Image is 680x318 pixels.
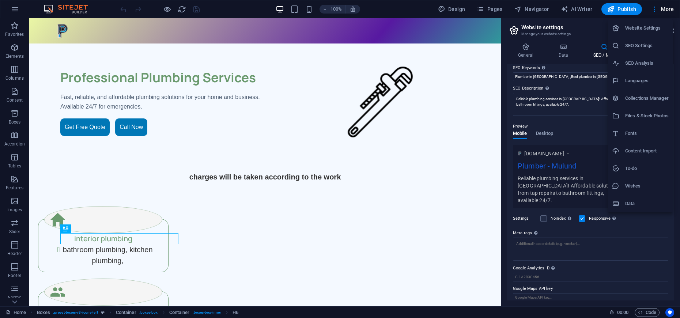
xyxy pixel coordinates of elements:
[625,59,669,68] h6: SEO Analysis
[625,111,669,120] h6: Files & Stock Photos
[625,199,669,208] h6: Data
[625,129,669,138] h6: Fonts
[625,76,669,85] h6: Languages
[625,24,669,33] h6: Website Settings
[625,41,669,50] h6: SEO Settings
[625,147,669,155] h6: Content Import
[625,164,669,173] h6: To-do
[625,94,669,103] h6: Collections Manager
[625,182,669,190] h6: Wishes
